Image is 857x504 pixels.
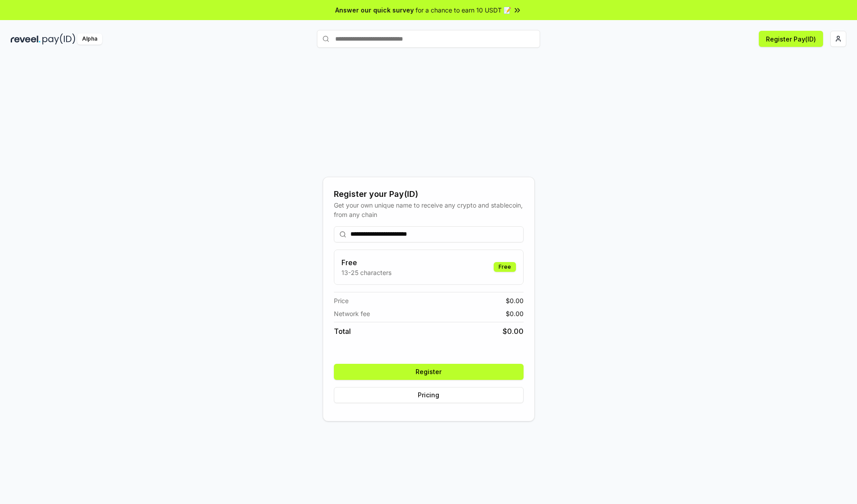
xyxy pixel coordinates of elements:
[416,5,511,15] span: for a chance to earn 10 USDT 📝
[335,5,414,15] span: Answer our quick survey
[759,31,823,47] button: Register Pay(ID)
[77,33,102,45] div: Alpha
[42,33,75,45] img: pay_id
[334,309,370,318] span: Network fee
[11,33,41,45] img: reveel_dark
[334,387,524,403] button: Pricing
[494,262,516,272] div: Free
[506,309,524,318] span: $ 0.00
[503,326,524,337] span: $ 0.00
[334,200,524,219] div: Get your own unique name to receive any crypto and stablecoin, from any chain
[341,257,391,268] h3: Free
[341,268,391,277] p: 13-25 characters
[334,364,524,380] button: Register
[334,296,349,305] span: Price
[334,188,524,200] div: Register your Pay(ID)
[506,296,524,305] span: $ 0.00
[334,326,351,337] span: Total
